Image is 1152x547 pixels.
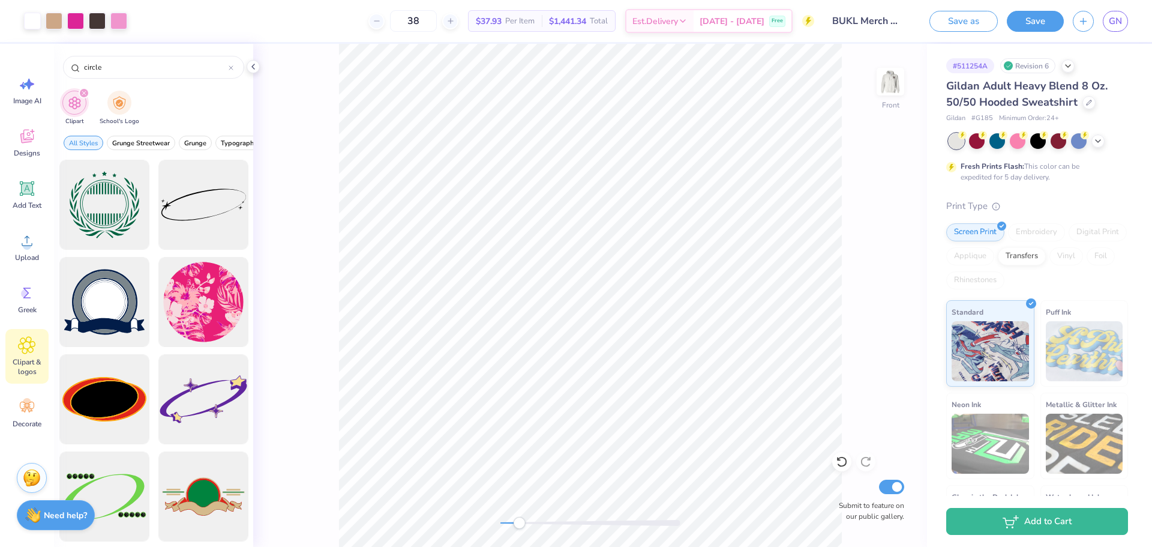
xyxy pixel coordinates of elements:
[952,321,1029,381] img: Standard
[1103,11,1128,32] a: GN
[549,15,586,28] span: $1,441.34
[1008,223,1065,241] div: Embroidery
[13,201,41,210] span: Add Text
[13,96,41,106] span: Image AI
[1046,321,1123,381] img: Puff Ink
[179,136,212,150] button: filter button
[700,15,764,28] span: [DATE] - [DATE]
[1069,223,1127,241] div: Digital Print
[952,398,981,411] span: Neon Ink
[69,139,98,148] span: All Styles
[832,500,904,522] label: Submit to feature on our public gallery.
[946,271,1004,289] div: Rhinestones
[998,247,1046,265] div: Transfers
[65,117,84,126] span: Clipart
[100,117,139,126] span: School's Logo
[946,199,1128,213] div: Print Type
[952,414,1029,474] img: Neon Ink
[14,148,40,158] span: Designs
[505,15,535,28] span: Per Item
[952,491,1020,503] span: Glow in the Dark Ink
[18,305,37,315] span: Greek
[823,9,911,33] input: Untitled Design
[1046,306,1071,318] span: Puff Ink
[13,419,41,429] span: Decorate
[961,161,1108,183] div: This color can be expedited for 5 day delivery.
[999,113,1059,124] span: Minimum Order: 24 +
[882,100,899,110] div: Front
[971,113,993,124] span: # G185
[952,306,983,318] span: Standard
[929,11,998,32] button: Save as
[83,61,229,73] input: Try "Stars"
[7,357,47,376] span: Clipart & logos
[221,139,257,148] span: Typography
[1046,398,1117,411] span: Metallic & Glitter Ink
[632,15,678,28] span: Est. Delivery
[64,136,103,150] button: filter button
[946,247,994,265] div: Applique
[215,136,263,150] button: filter button
[113,96,126,110] img: School's Logo Image
[946,223,1004,241] div: Screen Print
[68,96,82,110] img: Clipart Image
[107,136,175,150] button: filter button
[513,517,525,529] div: Accessibility label
[476,15,502,28] span: $37.93
[1000,58,1055,73] div: Revision 6
[184,139,206,148] span: Grunge
[590,15,608,28] span: Total
[1109,14,1122,28] span: GN
[946,508,1128,535] button: Add to Cart
[772,17,783,25] span: Free
[946,113,965,124] span: Gildan
[1046,414,1123,474] img: Metallic & Glitter Ink
[15,253,39,262] span: Upload
[878,70,902,94] img: Front
[44,510,87,521] strong: Need help?
[946,58,994,73] div: # 511254A
[100,91,139,126] button: filter button
[946,79,1108,109] span: Gildan Adult Heavy Blend 8 Oz. 50/50 Hooded Sweatshirt
[1007,11,1064,32] button: Save
[1046,491,1101,503] span: Water based Ink
[112,139,170,148] span: Grunge Streetwear
[390,10,437,32] input: – –
[1087,247,1115,265] div: Foil
[961,162,1024,171] strong: Fresh Prints Flash:
[62,91,86,126] div: filter for Clipart
[100,91,139,126] div: filter for School's Logo
[62,91,86,126] button: filter button
[1049,247,1083,265] div: Vinyl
